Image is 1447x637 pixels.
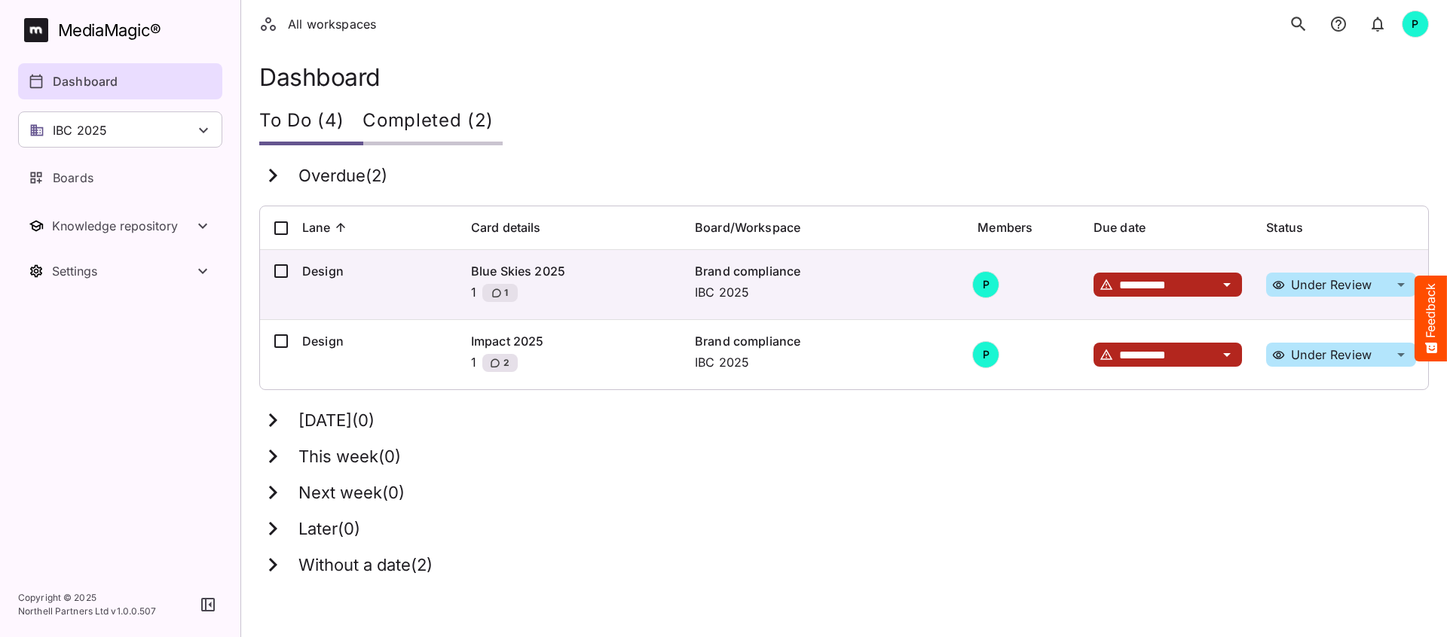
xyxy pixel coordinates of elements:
p: Card details [471,218,541,236]
nav: Knowledge repository [18,208,222,244]
a: Dashboard [18,63,222,99]
div: To Do (4) [259,100,363,145]
h3: Later ( 0 ) [298,520,360,539]
div: P [972,341,999,368]
h3: Overdue ( 2 ) [298,166,387,186]
p: IBC 2025 [695,353,953,371]
p: Design [302,332,447,350]
nav: Settings [18,253,222,289]
p: Lane [302,218,331,236]
a: Boards [18,160,222,196]
div: Knowledge repository [52,218,194,233]
p: IBC 2025 [53,121,107,139]
p: 1 [471,283,476,307]
p: Members [977,218,1032,236]
span: 2 [502,355,509,370]
p: Blue Skies 2025 [471,262,671,280]
button: notifications [1323,8,1354,40]
p: 1 [471,353,476,377]
div: MediaMagic ® [58,18,161,43]
h3: This week ( 0 ) [298,447,401,467]
h3: Without a date ( 2 ) [298,556,433,575]
span: 1 [503,285,508,300]
div: P [1402,11,1429,38]
p: IBC 2025 [695,283,953,301]
p: Under Review [1291,279,1372,291]
div: Completed (2) [363,100,503,145]
p: Copyright © 2025 [18,591,157,605]
a: MediaMagic® [24,18,222,42]
button: Toggle Settings [18,253,222,289]
button: search [1283,8,1314,40]
button: Toggle Knowledge repository [18,208,222,244]
h3: [DATE] ( 0 ) [298,411,375,431]
p: Design [302,262,447,280]
p: Status [1266,218,1303,236]
p: Northell Partners Ltd v 1.0.0.507 [18,605,157,618]
h3: Next week ( 0 ) [298,483,405,503]
p: Under Review [1291,349,1372,361]
div: P [972,271,999,298]
p: Impact 2025 [471,332,671,350]
p: Board/Workspace [695,218,800,236]
p: Boards [53,169,93,187]
h1: Dashboard [259,63,1429,91]
p: Due date [1094,218,1146,236]
p: Brand compliance [695,332,953,350]
button: notifications [1363,8,1393,40]
p: Dashboard [53,72,118,90]
button: Feedback [1415,276,1447,361]
p: Brand compliance [695,262,953,280]
div: Settings [52,264,194,279]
